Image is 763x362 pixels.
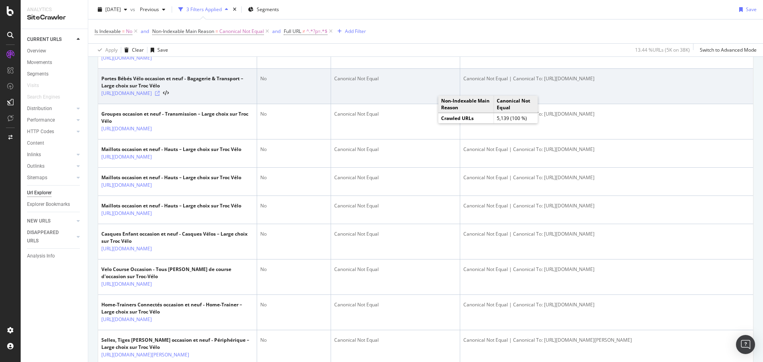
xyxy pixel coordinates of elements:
[334,337,457,344] div: Canonical Not Equal
[27,105,52,113] div: Distribution
[260,146,327,153] div: No
[272,27,281,35] button: and
[27,128,74,136] a: HTTP Codes
[27,93,60,101] div: Search Engines
[736,335,755,354] div: Open Intercom Messenger
[105,6,121,13] span: 2025 Sep. 12th
[27,151,74,159] a: Inlinks
[494,96,538,113] td: Canonical Not Equal
[463,75,750,82] div: Canonical Not Equal | Canonical To: [URL][DOMAIN_NAME]
[27,139,82,147] a: Content
[463,202,750,209] div: Canonical Not Equal | Canonical To: [URL][DOMAIN_NAME]
[101,110,254,125] div: Groupes occasion et neuf - Transmission – Large choix sur Troc Vélo
[260,202,327,209] div: No
[334,230,457,238] div: Canonical Not Equal
[105,46,118,53] div: Apply
[95,44,118,56] button: Apply
[27,58,52,67] div: Movements
[27,151,41,159] div: Inlinks
[215,28,218,35] span: =
[101,351,189,359] a: [URL][DOMAIN_NAME][PERSON_NAME]
[101,75,254,89] div: Portes Bébés Vélo occasion et neuf - Bagagerie & Transport – Large choix sur Troc Vélo
[101,181,152,189] a: [URL][DOMAIN_NAME]
[27,47,46,55] div: Overview
[137,6,159,13] span: Previous
[438,96,494,113] td: Non-Indexable Main Reason
[152,28,214,35] span: Non-Indexable Main Reason
[27,252,82,260] a: Analysis Info
[101,153,152,161] a: [URL][DOMAIN_NAME]
[95,3,130,16] button: [DATE]
[463,301,750,308] div: Canonical Not Equal | Canonical To: [URL][DOMAIN_NAME]
[260,110,327,118] div: No
[101,209,152,217] a: [URL][DOMAIN_NAME]
[260,75,327,82] div: No
[27,189,82,197] a: Url Explorer
[27,35,62,44] div: CURRENT URLS
[260,301,327,308] div: No
[334,75,457,82] div: Canonical Not Equal
[334,174,457,181] div: Canonical Not Equal
[101,337,254,351] div: Selles, Tiges [PERSON_NAME] occasion et neuf - Périphérique – Large choix sur Troc Vélo
[155,91,160,96] a: Visit Online Page
[147,44,168,56] button: Save
[697,44,757,56] button: Switch to Advanced Mode
[245,3,282,16] button: Segments
[302,28,305,35] span: ≠
[27,116,55,124] div: Performance
[27,128,54,136] div: HTTP Codes
[27,174,74,182] a: Sitemaps
[700,46,757,53] div: Switch to Advanced Mode
[141,28,149,35] div: and
[635,46,690,53] div: 13.44 % URLs ( 5K on 38K )
[27,217,74,225] a: NEW URLS
[101,146,241,153] div: Maillots occasion et neuf - Hauts – Large choix sur Troc Vélo
[137,3,168,16] button: Previous
[101,54,152,62] a: [URL][DOMAIN_NAME]
[27,162,45,170] div: Outlinks
[260,174,327,181] div: No
[101,125,152,133] a: [URL][DOMAIN_NAME]
[27,35,74,44] a: CURRENT URLS
[27,189,52,197] div: Url Explorer
[334,202,457,209] div: Canonical Not Equal
[345,28,366,35] div: Add Filter
[175,3,231,16] button: 3 Filters Applied
[27,174,47,182] div: Sitemaps
[101,174,241,181] div: Maillots occasion et neuf - Hauts – Large choix sur Troc Vélo
[27,200,82,209] a: Explorer Bookmarks
[27,93,68,101] a: Search Engines
[132,46,144,53] div: Clear
[163,91,169,96] button: View HTML Source
[334,301,457,308] div: Canonical Not Equal
[257,6,279,13] span: Segments
[27,116,74,124] a: Performance
[27,81,39,90] div: Visits
[27,228,67,245] div: DISAPPEARED URLS
[27,139,44,147] div: Content
[260,266,327,273] div: No
[260,337,327,344] div: No
[736,3,757,16] button: Save
[219,26,264,37] span: Canonical Not Equal
[101,301,254,316] div: Home-Trainers Connectés occasion et neuf - Home-Trainer – Large choix sur Troc Vélo
[101,89,152,97] a: [URL][DOMAIN_NAME]
[334,266,457,273] div: Canonical Not Equal
[101,245,152,253] a: [URL][DOMAIN_NAME]
[101,230,254,245] div: Casques Enfant occasion et neuf - Casques Vélos – Large choix sur Troc Vélo
[101,316,152,323] a: [URL][DOMAIN_NAME]
[157,46,168,53] div: Save
[746,6,757,13] div: Save
[126,26,132,37] span: No
[463,230,750,238] div: Canonical Not Equal | Canonical To: [URL][DOMAIN_NAME]
[27,200,70,209] div: Explorer Bookmarks
[438,113,494,124] td: Crawled URLs
[27,6,81,13] div: Analytics
[272,28,281,35] div: and
[121,44,144,56] button: Clear
[95,28,121,35] span: Is Indexable
[101,266,254,280] div: Velo Course Occasion - Tous [PERSON_NAME] de course d'occasion sur Troc-Vélo
[130,6,137,13] span: vs
[334,146,457,153] div: Canonical Not Equal
[27,13,81,22] div: SiteCrawler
